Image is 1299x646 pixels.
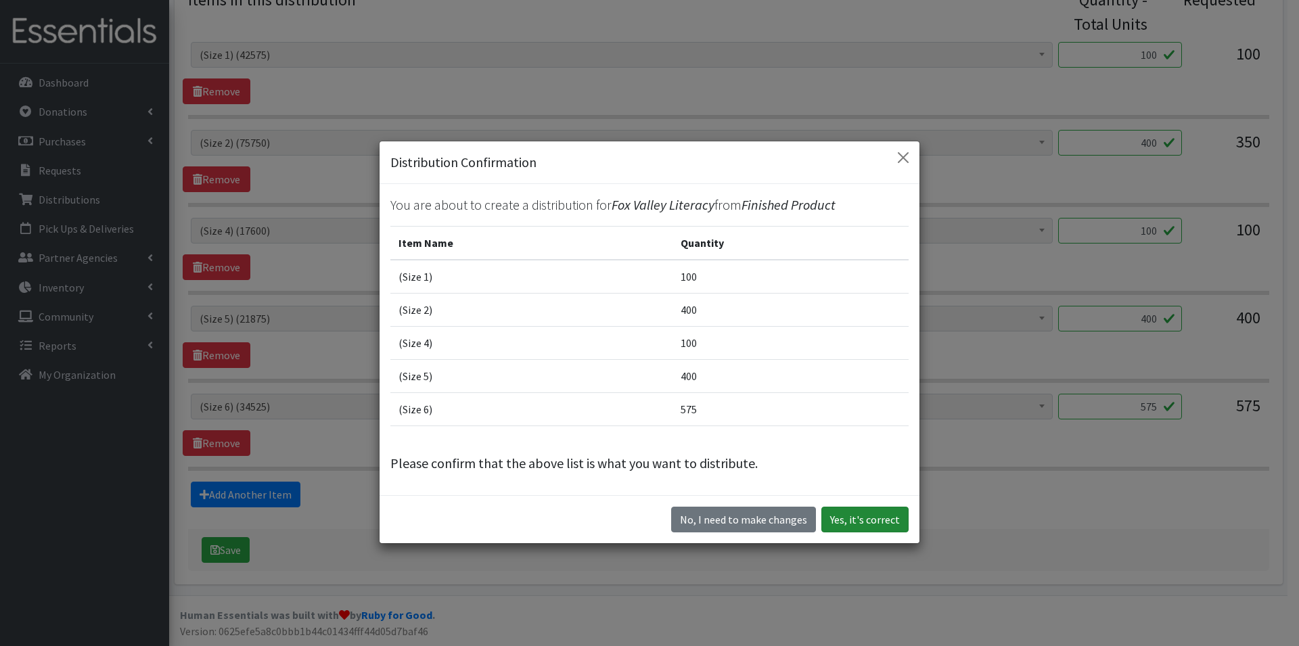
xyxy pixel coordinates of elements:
td: (Size 5) [390,359,673,392]
td: (Size 6) [390,392,673,425]
td: (Size 4) [390,326,673,359]
button: No I need to make changes [671,507,816,532]
p: Please confirm that the above list is what you want to distribute. [390,453,909,474]
th: Quantity [673,226,909,260]
button: Close [892,147,914,168]
td: 400 [673,293,909,326]
button: Yes, it's correct [821,507,909,532]
td: 400 [673,359,909,392]
td: (Size 1) [390,260,673,294]
span: Finished Product [742,196,836,213]
td: 575 [673,392,909,425]
p: You are about to create a distribution for from [390,195,909,215]
span: Fox Valley Literacy [612,196,714,213]
td: 100 [673,260,909,294]
th: Item Name [390,226,673,260]
h5: Distribution Confirmation [390,152,537,172]
td: (Size 2) [390,293,673,326]
td: 100 [673,326,909,359]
